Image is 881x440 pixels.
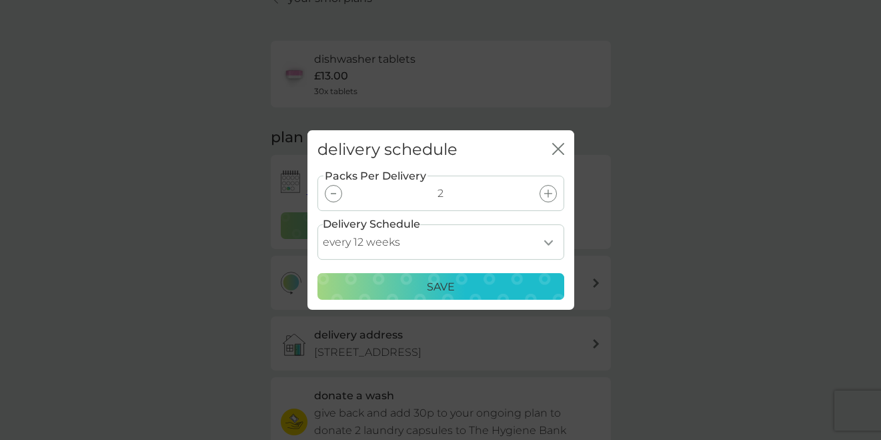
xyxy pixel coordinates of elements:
label: Delivery Schedule [323,216,420,233]
button: close [552,143,564,157]
p: Save [427,278,455,296]
button: Save [317,273,564,300]
p: 2 [437,185,444,202]
h2: delivery schedule [317,140,458,160]
label: Packs Per Delivery [323,168,427,185]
